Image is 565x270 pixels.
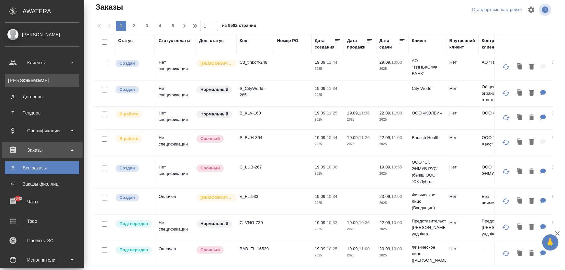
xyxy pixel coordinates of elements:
[359,220,370,225] p: 10:36
[391,135,402,140] p: 11:00
[8,93,76,100] div: Договоры
[196,110,233,119] div: Статус по умолчанию для стандартных заказов
[2,232,83,249] a: Проекты SC
[498,246,514,261] button: Обновить
[412,38,427,44] div: Клиент
[514,87,526,100] button: Клонировать
[115,110,152,119] div: Выставляет ПМ после принятия заказа от КМа
[115,59,152,68] div: Выставляется автоматически при создании заказа
[119,194,135,201] p: Создан
[391,111,402,115] p: 11:00
[8,110,76,116] div: Тендеры
[412,159,443,185] p: ООО "СК ЭНМУВ РУС" (бывш.ООО "СК Лубр...
[200,194,233,201] p: [DEMOGRAPHIC_DATA]
[379,226,405,232] p: 2025
[539,4,553,16] span: Посмотреть информацию
[514,60,526,74] button: Клонировать
[240,220,271,226] p: C_VNG-730
[347,141,373,147] p: 2025
[200,247,220,253] p: Срочный
[5,58,79,68] div: Клиенты
[347,116,373,123] p: 2025
[514,221,526,234] button: Клонировать
[119,86,135,93] p: Создан
[379,200,405,206] p: 2025
[412,244,443,264] p: Физическое лицо ([PERSON_NAME])
[196,246,233,254] div: Выставляется автоматически, если на указанный объем услуг необходимо больше времени в стандартном...
[526,60,537,74] button: Удалить
[526,195,537,208] button: Удалить
[155,131,196,154] td: Нет спецификации
[168,23,178,29] span: 5
[327,220,337,225] p: 10:33
[2,194,83,210] a: 7642Чаты
[240,246,271,252] p: BAB_FL-16539
[347,246,359,251] p: 19.09,
[449,85,475,92] p: Нет
[315,141,341,147] p: 2025
[5,161,79,174] a: ВВсе заказы
[315,38,334,50] div: Дата создания
[129,23,139,29] span: 2
[514,111,526,124] button: Клонировать
[119,60,135,67] p: Создан
[155,107,196,129] td: Нет спецификации
[524,2,539,17] span: Настроить таблицу
[240,85,271,98] p: S_CityWorld-285
[8,181,76,187] div: Заказы физ. лиц
[347,111,359,115] p: 19.09,
[526,136,537,149] button: Удалить
[482,135,513,147] p: ООО "Бауш Хелс"
[118,38,133,44] div: Статус
[379,165,391,169] p: 19.09,
[240,135,271,141] p: S_BUH-394
[196,135,233,143] div: Выставляется автоматически, если на указанный объем услуг необходимо больше времени в стандартном...
[482,193,513,206] p: Без наименования
[23,5,84,18] div: AWATERA
[196,85,233,94] div: Статус по умолчанию для стандартных заказов
[196,164,233,173] div: Выставляется автоматически, если на указанный объем услуг необходимо больше времени в стандартном...
[482,218,513,237] p: Представительство [PERSON_NAME] унд Фер...
[482,38,513,50] div: Контрагент клиента
[498,164,514,179] button: Обновить
[315,66,341,72] p: 2025
[315,252,341,259] p: 2025
[498,110,514,125] button: Обновить
[5,178,79,190] a: ФЗаказы физ. лиц
[8,165,76,171] div: Все заказы
[119,135,138,142] p: В работе
[200,165,220,171] p: Срочный
[379,116,405,123] p: 2025
[327,86,337,91] p: 11:34
[391,165,402,169] p: 10:55
[315,116,341,123] p: 2025
[315,135,327,140] p: 19.09,
[240,164,271,170] p: C_LUB-267
[168,21,178,31] button: 5
[498,193,514,209] button: Обновить
[379,60,391,65] p: 29.09,
[222,22,256,31] span: из 9582 страниц
[5,145,79,155] div: Заказы
[379,252,405,259] p: 2025
[5,255,79,265] div: Исполнители
[379,220,391,225] p: 22.09,
[196,220,233,228] div: Статус по умолчанию для стандартных заказов
[5,106,79,119] a: ТТендеры
[142,21,152,31] button: 3
[129,21,139,31] button: 2
[526,111,537,124] button: Удалить
[359,246,370,251] p: 11:00
[514,247,526,260] button: Клонировать
[526,165,537,178] button: Удалить
[449,164,475,170] p: Нет
[526,247,537,260] button: Удалить
[5,197,79,207] div: Чаты
[412,135,443,141] p: Bausch Health
[315,226,341,232] p: 2025
[155,56,196,79] td: Нет спецификации
[482,110,513,116] p: ООО «КОЛВИ»
[449,59,475,66] p: Нет
[482,164,513,177] p: ООО "СК ЭНМУВ РУС"
[115,246,152,254] div: Выставляет КМ после уточнения всех необходимых деталей и получения согласия клиента на запуск. С ...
